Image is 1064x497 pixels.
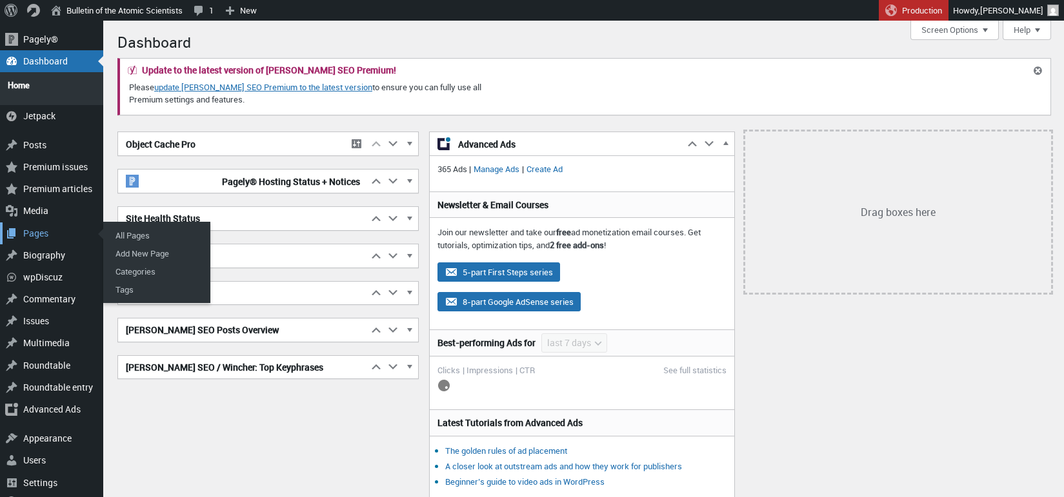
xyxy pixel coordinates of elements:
h2: Site Health Status [118,207,368,230]
button: Help [1003,21,1051,40]
strong: 2 free add-ons [550,239,604,251]
a: Categories [106,262,210,280]
a: A closer look at outstream ads and how they work for publishers [445,460,682,472]
h3: Best-performing Ads for [437,336,536,349]
h2: At a Glance [118,244,368,268]
h2: Update to the latest version of [PERSON_NAME] SEO Premium! [142,66,396,75]
a: Manage Ads [471,163,522,175]
h3: Latest Tutorials from Advanced Ads [437,416,727,429]
a: update [PERSON_NAME] SEO Premium to the latest version [154,81,372,93]
p: Please to ensure you can fully use all Premium settings and features. [128,80,517,107]
p: Join our newsletter and take our ad monetization email courses. Get tutorials, optimization tips,... [437,226,727,251]
button: 5-part First Steps series [437,262,560,282]
h2: [PERSON_NAME] SEO Posts Overview [118,318,368,342]
img: pagely-w-on-b20x20.png [126,175,139,188]
button: Screen Options [910,21,999,40]
a: Tags [106,280,210,298]
h1: Dashboard [117,27,1051,55]
a: Beginner’s guide to video ads in WordPress [445,476,605,487]
h2: Activity [118,282,368,305]
span: Advanced Ads [458,138,676,151]
strong: free [556,226,571,238]
p: 365 Ads | | [437,163,727,176]
h3: Newsletter & Email Courses [437,199,727,211]
img: loading [437,379,450,392]
a: All Pages [106,226,210,244]
a: The golden rules of ad placement [445,445,567,456]
span: [PERSON_NAME] [980,5,1043,16]
h2: Object Cache Pro [118,133,345,156]
button: 8-part Google AdSense series [437,292,581,311]
a: Create Ad [524,163,565,175]
h2: [PERSON_NAME] SEO / Wincher: Top Keyphrases [118,356,368,379]
h2: Pagely® Hosting Status + Notices [118,170,368,193]
a: Add New Page [106,244,210,262]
